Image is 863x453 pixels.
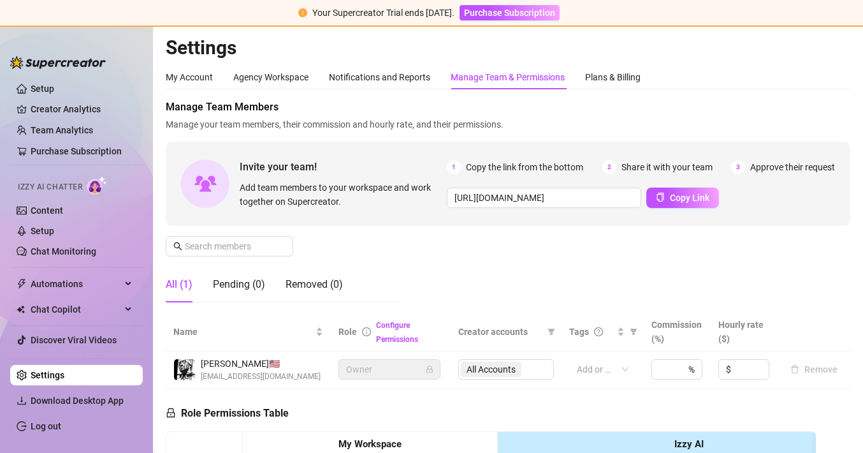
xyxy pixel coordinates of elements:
a: Purchase Subscription [31,146,122,156]
div: My Account [166,70,213,84]
span: 1 [447,160,461,174]
span: 2 [602,160,616,174]
th: Commission (%) [644,313,711,352]
span: Manage your team members, their commission and hourly rate, and their permissions. [166,117,850,131]
a: Team Analytics [31,125,93,135]
div: Pending (0) [213,277,265,292]
div: Notifications and Reports [329,70,430,84]
div: Plans & Billing [585,70,641,84]
span: Add team members to your workspace and work together on Supercreator. [240,181,442,209]
div: Agency Workspace [233,70,308,84]
span: Name [173,325,313,339]
div: All (1) [166,277,192,292]
a: Content [31,205,63,216]
a: Setup [31,84,54,94]
span: copy [656,193,665,202]
a: Settings [31,370,64,380]
img: AI Chatter [87,176,107,195]
a: Purchase Subscription [460,8,560,18]
button: Remove [785,362,843,377]
a: Log out [31,421,61,431]
button: Purchase Subscription [460,5,560,20]
span: Role [338,327,357,337]
span: 3 [731,160,745,174]
a: Setup [31,226,54,236]
img: Chat Copilot [17,305,25,314]
input: Search members [185,239,275,253]
span: [EMAIL_ADDRESS][DOMAIN_NAME] [201,371,321,383]
span: Share it with your team [621,160,713,174]
span: Creator accounts [458,325,542,339]
span: Copy Link [670,193,709,203]
span: thunderbolt [17,279,27,289]
iframe: Intercom live chat [820,410,850,440]
span: lock [166,408,176,418]
span: filter [630,328,637,336]
span: info-circle [362,327,371,336]
th: Name [166,313,331,352]
h2: Settings [166,36,850,60]
span: Approve their request [750,160,835,174]
a: Creator Analytics [31,99,133,119]
h5: Role Permissions Table [166,406,289,421]
span: question-circle [594,327,603,336]
div: Manage Team & Permissions [451,70,565,84]
span: filter [627,322,640,341]
strong: Izzy AI [674,438,704,450]
img: logo-BBDzfeDw.svg [10,56,106,69]
span: Your Supercreator Trial ends [DATE]. [312,8,454,18]
span: Automations [31,274,121,294]
span: Manage Team Members [166,100,850,115]
span: search [173,242,182,251]
strong: My Workspace [338,438,402,450]
span: Chat Copilot [31,299,121,320]
a: Configure Permissions [376,321,418,344]
span: [PERSON_NAME] 🇺🇸 [201,357,321,371]
span: exclamation-circle [298,8,307,17]
img: Pedro Rolle Jr. [174,359,195,380]
span: filter [548,328,555,336]
span: Purchase Subscription [464,8,555,18]
a: Chat Monitoring [31,246,96,256]
span: Download Desktop App [31,396,124,406]
span: filter [545,322,558,341]
a: Discover Viral Videos [31,335,117,345]
span: lock [426,366,433,373]
th: Hourly rate ($) [711,313,778,352]
span: Copy the link from the bottom [466,160,583,174]
div: Removed (0) [286,277,343,292]
span: Invite your team! [240,159,447,175]
span: download [17,396,27,406]
span: Tags [569,325,589,339]
button: Copy Link [646,188,719,208]
span: Owner [346,360,433,379]
span: Izzy AI Chatter [18,181,82,193]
